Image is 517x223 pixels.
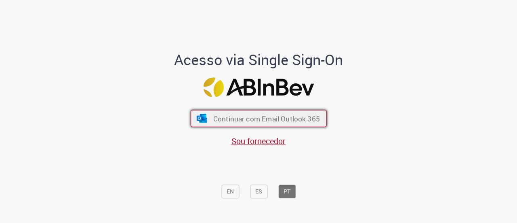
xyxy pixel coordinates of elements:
button: PT [278,185,296,198]
span: Continuar com Email Outlook 365 [213,114,319,123]
img: ícone Azure/Microsoft 360 [196,114,208,123]
a: Sou fornecedor [231,136,286,147]
button: EN [221,185,239,198]
h1: Acesso via Single Sign-On [147,52,371,68]
button: ES [250,185,267,198]
img: Logo ABInBev [203,77,314,97]
button: ícone Azure/Microsoft 360 Continuar com Email Outlook 365 [191,110,327,127]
